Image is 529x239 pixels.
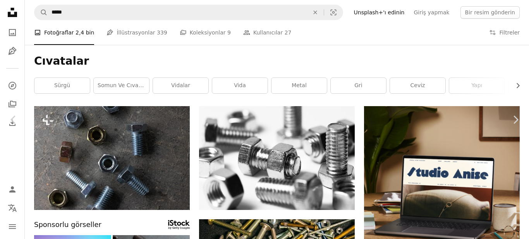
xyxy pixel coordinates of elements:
a: gümüş ve siyah metal aletler [199,154,355,161]
button: Temizlemek [307,5,324,20]
font: İllüstrasyonlar [117,29,155,36]
font: gri [354,82,362,88]
font: metal [292,82,307,88]
img: gümüş ve siyah metal aletler [199,106,355,210]
button: Filtreler [489,20,520,45]
a: vida [212,78,268,93]
img: yerde duran bir sürü somun ve cıvata [34,106,190,210]
a: Giriş yap / Kayıt ol [5,182,20,197]
a: ceviz [390,78,445,93]
font: somun ve cıvatalar [98,82,151,88]
font: Unsplash+'ı edinin [354,9,405,15]
a: vidalar [153,78,208,93]
a: İllüstrasyonlar 339 [106,20,167,45]
font: Bir resim gönderin [465,9,515,15]
a: Giriş yapmak [409,6,454,19]
button: Menü [5,219,20,234]
a: Sonraki [502,83,529,157]
a: İllüstrasyonlar [5,43,20,59]
a: somun ve cıvatalar [94,78,149,93]
font: Giriş yapmak [414,9,449,15]
font: 27 [285,29,292,36]
a: Unsplash+'ı edinin [349,6,409,19]
form: Site genelinde görseller bulun [34,5,343,20]
button: listeyi sağa kaydır [511,78,520,93]
a: sürgü [34,78,90,93]
font: sürgü [54,82,70,88]
font: Kullanıcılar [253,29,283,36]
font: Filtreler [499,29,520,36]
button: Bir resim gönderin [460,6,520,19]
a: yapı [449,78,505,93]
a: Kullanıcılar 27 [243,20,292,45]
font: Cıvatalar [34,55,89,67]
a: Koleksiyonlar 9 [180,20,231,45]
button: Görsel arama [324,5,343,20]
font: ceviz [410,82,425,88]
a: gri [331,78,386,93]
a: Fotoğraflar [5,25,20,40]
button: Dil [5,200,20,216]
font: Koleksiyonlar [190,29,226,36]
font: Sponsorlu görseller [34,220,101,229]
a: Keşfetmek [5,78,20,93]
font: yapı [472,82,483,88]
font: 339 [157,29,167,36]
font: vidalar [171,82,190,88]
button: Unsplash'ta ara [34,5,48,20]
font: 9 [227,29,231,36]
a: yerde duran bir sürü somun ve cıvata [34,154,190,161]
a: metal [271,78,327,93]
font: vida [234,82,246,88]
